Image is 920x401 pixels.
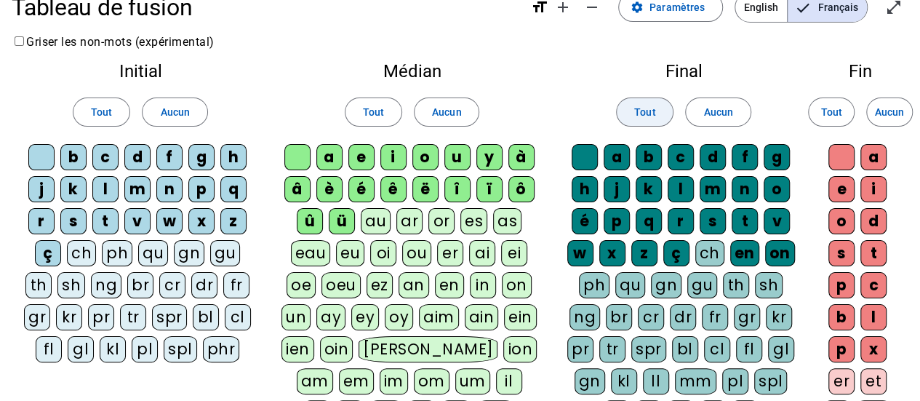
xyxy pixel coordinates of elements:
div: ch [695,240,724,266]
div: g [188,144,215,170]
div: x [599,240,625,266]
div: p [188,176,215,202]
button: Tout [73,98,130,127]
div: n [156,176,183,202]
div: il [496,368,522,394]
div: bl [193,304,219,330]
div: c [92,144,119,170]
div: b [60,144,87,170]
div: or [428,208,455,234]
div: gr [734,304,760,330]
div: spr [631,336,666,362]
div: mm [675,368,716,394]
div: on [765,240,795,266]
div: gn [651,272,681,298]
div: ei [501,240,527,266]
h2: Initial [23,63,257,80]
div: p [828,272,855,298]
div: er [828,368,855,394]
div: in [470,272,496,298]
div: q [220,176,247,202]
div: w [567,240,593,266]
div: th [723,272,749,298]
div: b [636,144,662,170]
span: Tout [91,103,112,121]
div: bl [672,336,698,362]
div: q [636,208,662,234]
div: a [316,144,343,170]
div: d [124,144,151,170]
div: é [572,208,598,234]
div: ar [396,208,423,234]
div: dr [191,272,217,298]
div: sh [57,272,85,298]
div: ou [402,240,431,266]
div: br [127,272,153,298]
div: ain [465,304,499,330]
div: v [764,208,790,234]
div: ai [469,240,495,266]
div: ç [35,240,61,266]
div: gu [210,240,240,266]
div: a [860,144,887,170]
div: è [316,176,343,202]
div: p [604,208,630,234]
div: â [284,176,311,202]
div: u [444,144,471,170]
h2: Fin [824,63,897,80]
div: ç [663,240,689,266]
div: cr [159,272,185,298]
div: am [297,368,333,394]
div: fr [702,304,728,330]
button: Aucun [142,98,207,127]
div: i [860,176,887,202]
button: Tout [808,98,855,127]
div: cr [638,304,664,330]
div: en [730,240,759,266]
div: ien [281,336,314,362]
div: m [700,176,726,202]
div: r [28,208,55,234]
div: au [361,208,391,234]
div: t [732,208,758,234]
div: h [572,176,598,202]
div: ng [569,304,600,330]
span: Aucun [432,103,461,121]
div: gl [768,336,794,362]
div: eu [336,240,364,266]
div: an [399,272,429,298]
div: à [508,144,535,170]
div: r [668,208,694,234]
div: é [348,176,375,202]
div: pl [132,336,158,362]
span: Tout [820,103,841,121]
div: fl [36,336,62,362]
div: x [860,336,887,362]
div: en [435,272,464,298]
div: d [700,144,726,170]
div: oeu [321,272,361,298]
div: br [606,304,632,330]
div: om [414,368,449,394]
div: ï [476,176,503,202]
div: cl [225,304,251,330]
div: ê [380,176,407,202]
div: gn [174,240,204,266]
div: kr [766,304,792,330]
div: d [860,208,887,234]
div: [PERSON_NAME] [359,336,497,362]
button: Tout [345,98,402,127]
div: qu [138,240,168,266]
div: fl [736,336,762,362]
span: Tout [634,103,655,121]
div: ll [643,368,669,394]
div: e [348,144,375,170]
div: l [668,176,694,202]
span: Aucun [703,103,732,121]
div: qu [615,272,645,298]
div: ë [412,176,439,202]
span: Tout [363,103,384,121]
div: ein [504,304,537,330]
div: oin [320,336,353,362]
div: gu [687,272,717,298]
